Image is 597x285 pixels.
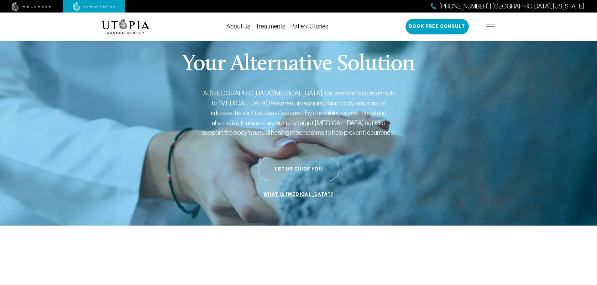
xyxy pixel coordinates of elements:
[291,23,328,30] a: Patient Stories
[102,19,149,34] img: logo
[226,23,250,30] a: About Us
[202,88,396,138] p: At [GEOGRAPHIC_DATA][MEDICAL_DATA], we take a holistic approach to [MEDICAL_DATA] treatment, inte...
[255,23,285,30] a: Treatments
[406,19,469,34] button: Book Free Consult
[431,2,584,11] a: [PHONE_NUMBER] | [GEOGRAPHIC_DATA], [US_STATE]
[12,2,51,11] img: wellness
[262,189,335,201] a: What is [MEDICAL_DATA]?
[439,2,584,11] span: [PHONE_NUMBER] | [GEOGRAPHIC_DATA], [US_STATE]
[182,53,415,76] p: Your Alternative Solution
[73,2,115,11] img: cancer center
[258,158,339,181] button: Let Us Guide You
[486,24,495,29] img: icon-hamburger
